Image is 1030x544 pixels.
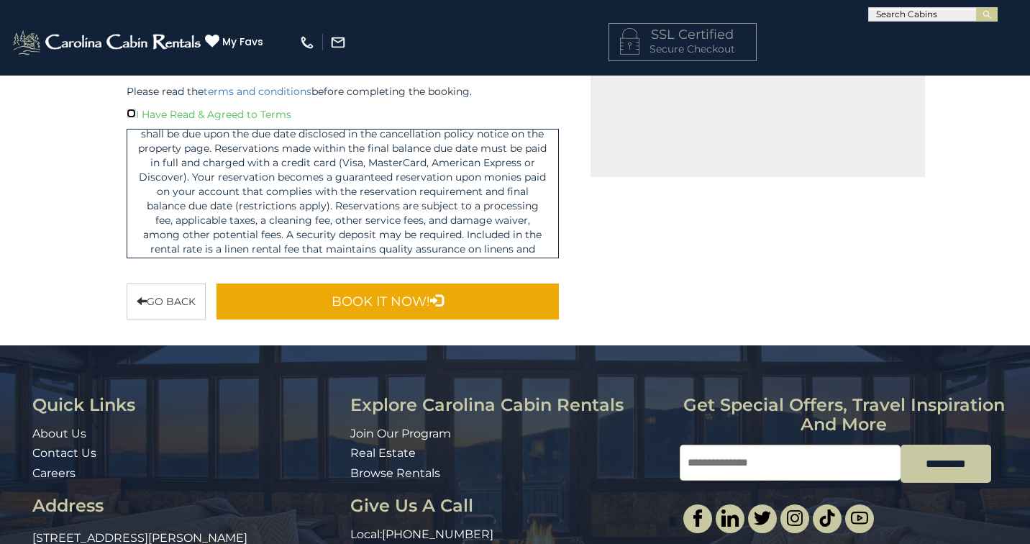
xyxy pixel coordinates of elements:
[32,466,76,480] a: Careers
[32,446,96,460] a: Contact Us
[127,106,559,122] div: I Have Read & Agreed to Terms
[127,284,206,319] button: Go back
[11,28,205,57] img: White-1-2.png
[786,509,803,527] img: instagram-single.svg
[204,85,311,98] a: terms and conditions
[721,509,739,527] img: linkedin-single.svg
[127,84,559,99] p: Please read the before completing the booking.
[222,35,263,50] span: My Favs
[299,35,315,50] img: phone-regular-white.png
[32,396,339,414] h3: Quick Links
[350,396,668,414] h3: Explore Carolina Cabin Rentals
[217,284,559,319] button: Book It Now!
[350,427,451,440] a: Join Our Program
[330,35,346,50] img: mail-regular-white.png
[32,497,339,515] h3: Address
[350,446,416,460] a: Real Estate
[754,509,771,527] img: twitter-single.svg
[205,34,267,50] a: My Favs
[350,527,668,543] p: Local:
[350,497,668,515] h3: Give Us A Call
[620,42,745,56] p: Secure Checkout
[819,509,836,527] img: tiktok.svg
[680,396,1008,434] h3: Get special offers, travel inspiration and more
[851,509,868,527] img: youtube-light.svg
[620,28,639,55] img: LOCKICON1.png
[350,466,440,480] a: Browse Rentals
[620,28,745,42] h4: SSL Certified
[138,98,547,271] p: 3) CHARGES All reservations require payment for confirmation. The balance of the reservation shal...
[689,509,706,527] img: facebook-single.svg
[382,527,493,541] a: [PHONE_NUMBER]
[32,427,86,440] a: About Us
